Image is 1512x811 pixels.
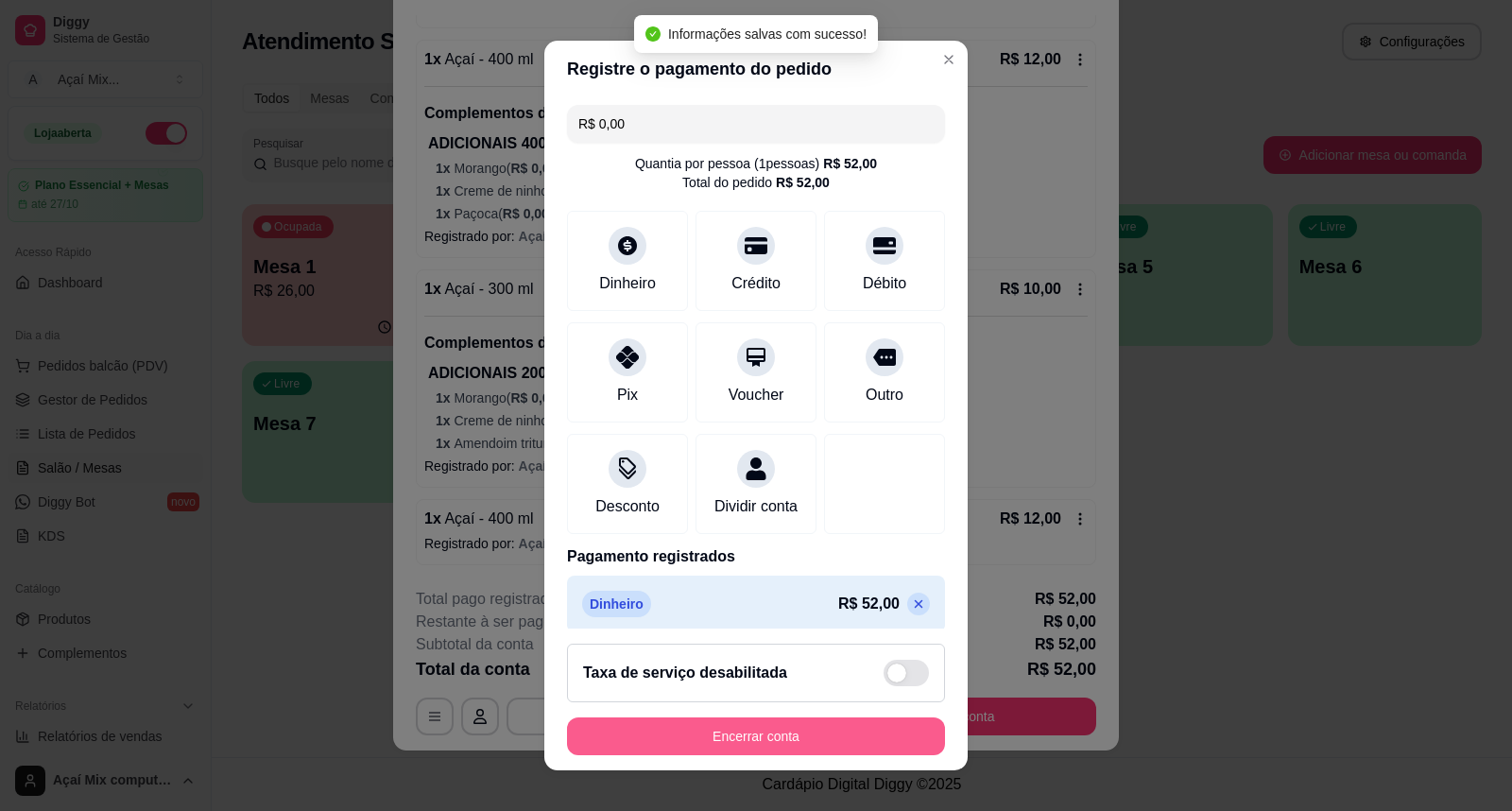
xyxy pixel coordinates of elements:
[567,717,945,755] button: Encerrar conta
[645,26,661,42] span: check-circle
[776,173,830,192] div: R$ 52,00
[544,41,968,97] header: Registre o pagamento do pedido
[934,44,964,75] button: Close
[682,173,830,192] div: Total do pedido
[668,26,867,42] span: Informações salvas com sucesso!
[599,272,656,295] div: Dinheiro
[731,272,781,295] div: Crédito
[714,495,798,518] div: Dividir conta
[866,384,903,406] div: Outro
[617,384,638,406] div: Pix
[838,593,900,615] p: R$ 52,00
[729,384,784,406] div: Voucher
[567,545,945,568] p: Pagamento registrados
[582,591,651,617] p: Dinheiro
[863,272,906,295] div: Débito
[578,105,934,143] input: Ex.: hambúrguer de cordeiro
[635,154,877,173] div: Quantia por pessoa ( 1 pessoas)
[583,662,787,684] h2: Taxa de serviço desabilitada
[823,154,877,173] div: R$ 52,00
[595,495,660,518] div: Desconto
